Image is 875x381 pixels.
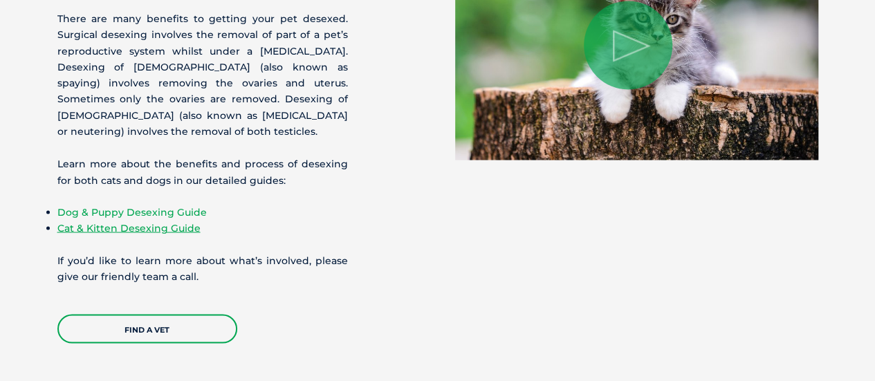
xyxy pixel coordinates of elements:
[57,314,237,343] a: Find a Vet
[57,252,348,284] p: If you’d like to learn more about what’s involved, please give our friendly team a call.
[57,156,348,187] p: Learn more about the benefits and process of desexing for both cats and dogs in our detailed guides:
[57,205,207,218] a: Dog & Puppy Desexing Guide
[57,11,348,140] p: There are many benefits to getting your pet desexed. Surgical desexing involves the removal of pa...
[57,221,201,234] a: Cat & Kitten Desexing Guide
